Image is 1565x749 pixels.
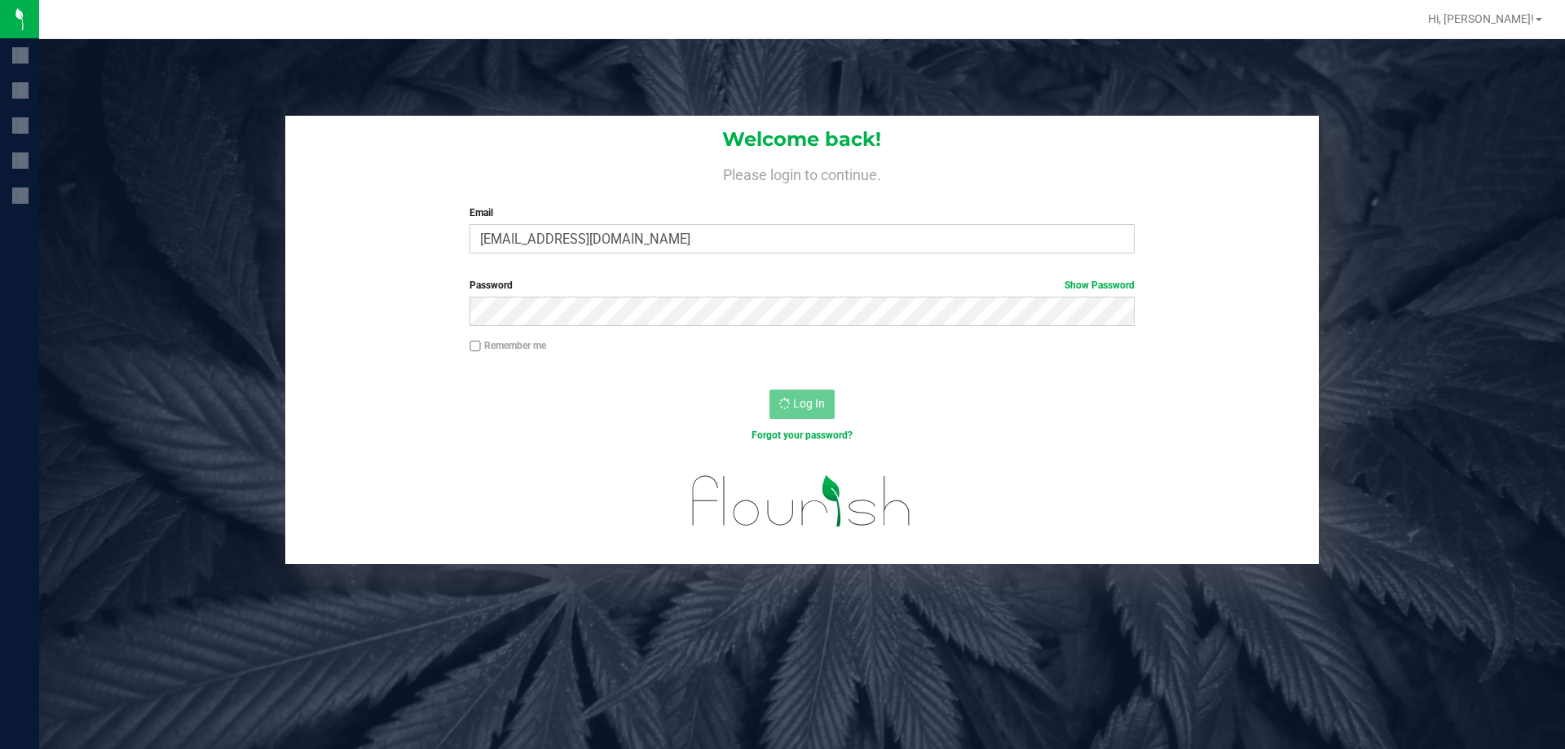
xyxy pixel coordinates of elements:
[769,390,835,419] button: Log In
[469,338,546,353] label: Remember me
[285,129,1319,150] h1: Welcome back!
[469,205,1134,220] label: Email
[1428,12,1534,25] span: Hi, [PERSON_NAME]!
[672,460,931,543] img: flourish_logo.svg
[469,280,513,291] span: Password
[793,397,825,410] span: Log In
[752,430,853,441] a: Forgot your password?
[469,341,481,352] input: Remember me
[1065,280,1135,291] a: Show Password
[285,163,1319,183] h4: Please login to continue.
